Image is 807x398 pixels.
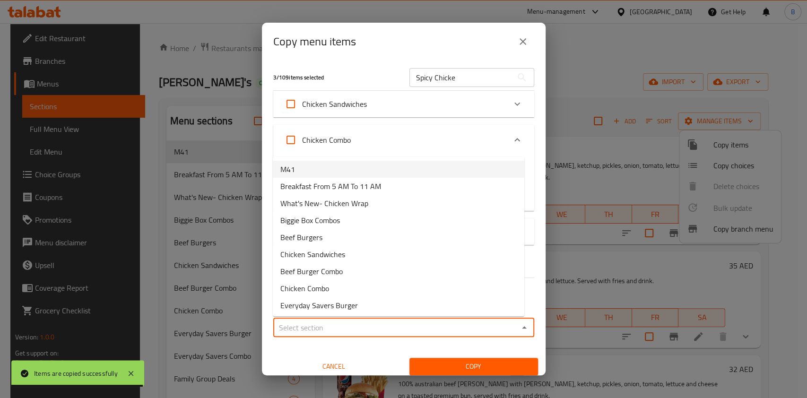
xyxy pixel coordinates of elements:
[280,215,340,226] span: Biggie Box Combos
[276,321,516,334] input: Select section
[273,91,534,117] div: Expand
[409,358,538,375] button: Copy
[273,74,398,82] h5: 3 / 109 items selected
[269,358,398,375] button: Cancel
[512,30,534,53] button: close
[280,164,295,175] span: M41
[280,300,358,311] span: Everyday Savers Burger
[273,34,356,49] h2: Copy menu items
[279,93,367,115] label: Acknowledge
[280,266,343,277] span: Beef Burger Combo
[280,283,329,294] span: Chicken Combo
[273,361,394,372] span: Cancel
[34,368,118,379] div: Items are copied successfully
[302,133,351,147] span: Chicken Combo
[417,361,530,372] span: Copy
[280,198,368,209] span: What's New- Chicken Wrap
[302,97,367,111] span: Chicken Sandwiches
[279,129,351,151] label: Acknowledge
[518,321,531,334] button: Close
[280,232,322,243] span: Beef Burgers
[280,181,381,192] span: Breakfast From 5 AM To 11 AM
[280,249,345,260] span: Chicken Sandwiches
[273,125,534,155] div: Expand
[409,68,512,87] input: Search in items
